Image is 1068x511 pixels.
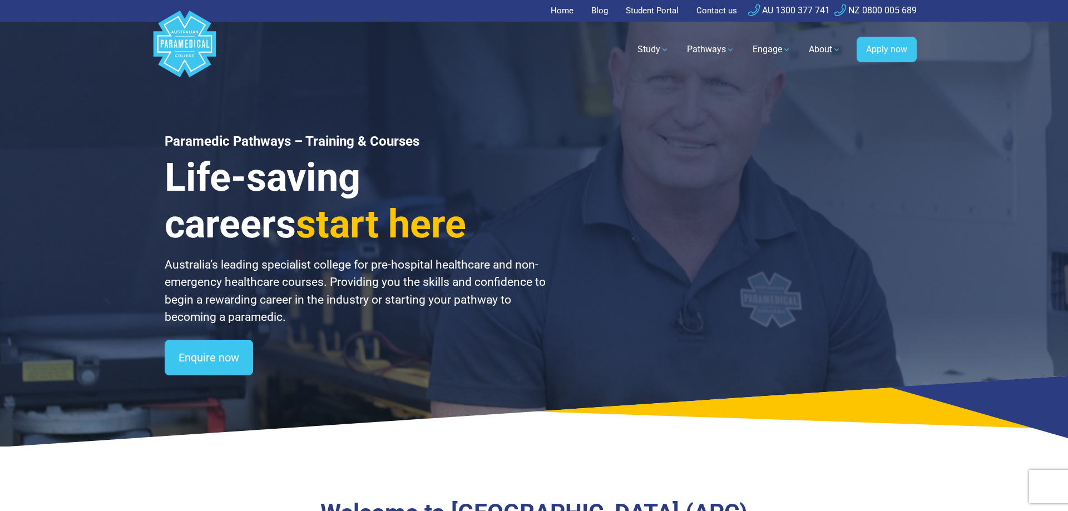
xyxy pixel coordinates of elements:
[165,133,547,150] h1: Paramedic Pathways – Training & Courses
[802,34,848,65] a: About
[165,340,253,375] a: Enquire now
[748,5,830,16] a: AU 1300 377 741
[631,34,676,65] a: Study
[151,22,218,78] a: Australian Paramedical College
[834,5,917,16] a: NZ 0800 005 689
[165,154,547,247] h3: Life-saving careers
[857,37,917,62] a: Apply now
[746,34,798,65] a: Engage
[165,256,547,326] p: Australia’s leading specialist college for pre-hospital healthcare and non-emergency healthcare c...
[296,201,466,247] span: start here
[680,34,741,65] a: Pathways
